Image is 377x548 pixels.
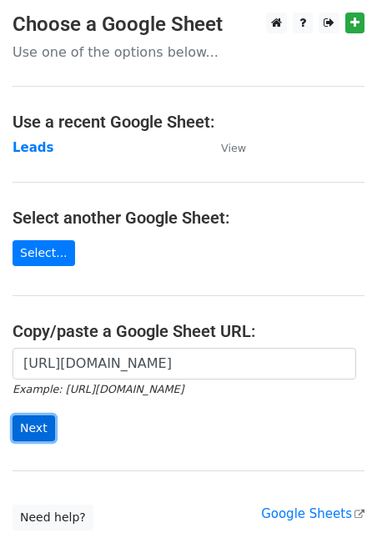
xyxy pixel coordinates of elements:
a: Need help? [13,505,93,530]
a: Leads [13,140,54,155]
h3: Choose a Google Sheet [13,13,364,37]
small: View [221,142,246,154]
h4: Use a recent Google Sheet: [13,112,364,132]
h4: Select another Google Sheet: [13,208,364,228]
input: Paste your Google Sheet URL here [13,348,356,380]
input: Next [13,415,55,441]
a: View [204,140,246,155]
small: Example: [URL][DOMAIN_NAME] [13,383,183,395]
a: Select... [13,240,75,266]
a: Google Sheets [261,506,364,521]
h4: Copy/paste a Google Sheet URL: [13,321,364,341]
iframe: Chat Widget [294,468,377,548]
p: Use one of the options below... [13,43,364,61]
